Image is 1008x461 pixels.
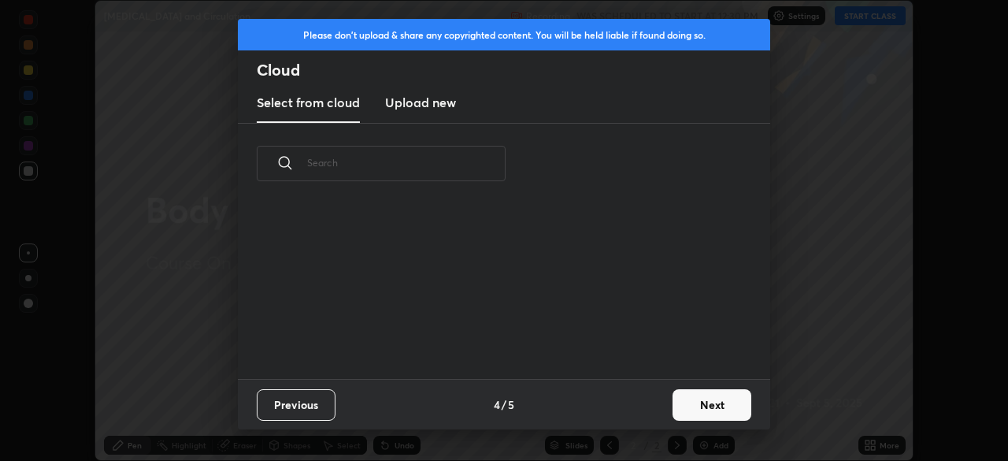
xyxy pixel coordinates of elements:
h3: Upload new [385,93,456,112]
h2: Cloud [257,60,770,80]
h4: / [502,396,506,413]
h3: Select from cloud [257,93,360,112]
div: Please don't upload & share any copyrighted content. You will be held liable if found doing so. [238,19,770,50]
button: Previous [257,389,335,421]
h4: 4 [494,396,500,413]
h4: 5 [508,396,514,413]
input: Search [307,129,506,196]
button: Next [673,389,751,421]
